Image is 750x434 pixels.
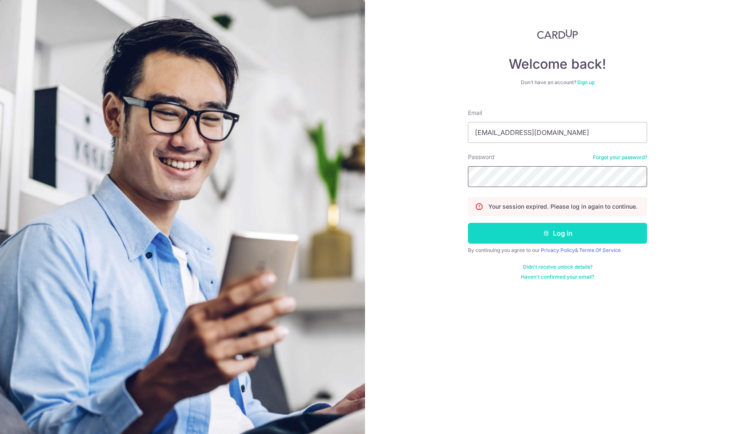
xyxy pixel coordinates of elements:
label: Password [468,153,495,161]
a: Terms Of Service [579,247,621,253]
h4: Welcome back! [468,56,647,72]
input: Enter your Email [468,122,647,143]
a: Didn't receive unlock details? [523,264,592,270]
a: Sign up [577,79,595,85]
a: Haven't confirmed your email? [521,274,594,280]
a: Privacy Policy [541,247,575,253]
div: By continuing you agree to our & [468,247,647,254]
label: Email [468,109,482,117]
img: CardUp Logo [537,29,578,39]
div: Don’t have an account? [468,79,647,86]
button: Log in [468,223,647,244]
a: Forgot your password? [593,154,647,161]
p: Your session expired. Please log in again to continue. [488,202,637,211]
